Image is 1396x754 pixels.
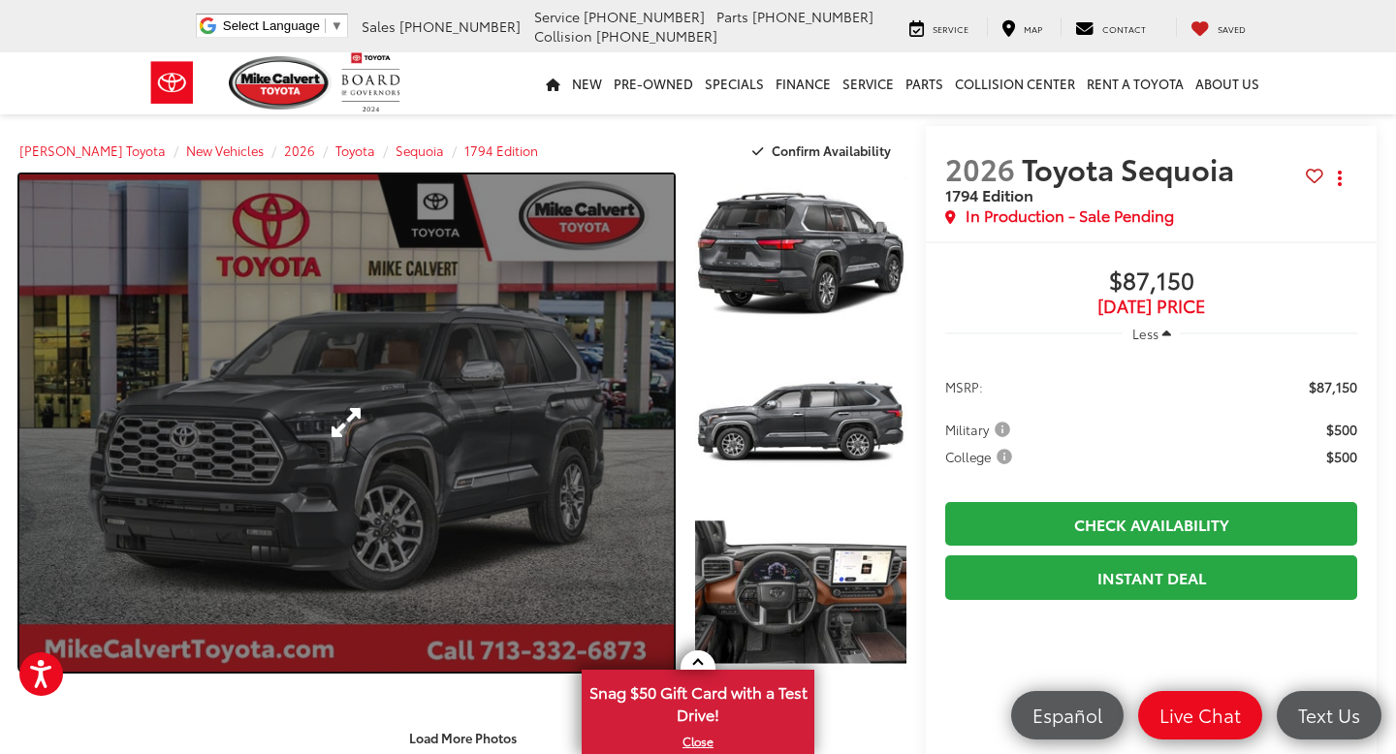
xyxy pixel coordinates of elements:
img: 2026 Toyota Sequoia 1794 Edition [693,511,909,673]
a: Instant Deal [945,555,1357,599]
span: MSRP: [945,377,983,396]
a: Expand Photo 0 [19,174,674,672]
a: Parts [900,52,949,114]
a: Toyota [335,141,375,159]
span: $500 [1326,420,1357,439]
span: Map [1024,22,1042,35]
span: $500 [1326,447,1357,466]
a: My Saved Vehicles [1176,17,1260,37]
span: [PHONE_NUMBER] [399,16,521,36]
span: [PHONE_NUMBER] [752,7,873,26]
a: Check Availability [945,502,1357,546]
span: Select Language [223,18,320,33]
span: Sales [362,16,396,36]
button: College [945,447,1019,466]
span: 2026 [945,147,1015,189]
a: Service [837,52,900,114]
span: [DATE] PRICE [945,297,1357,316]
span: College [945,447,1016,466]
span: [PHONE_NUMBER] [584,7,705,26]
a: Specials [699,52,770,114]
a: 2026 [284,141,315,159]
span: [PHONE_NUMBER] [596,26,717,46]
a: Pre-Owned [608,52,699,114]
a: Contact [1061,17,1160,37]
button: Confirm Availability [742,134,907,168]
a: New Vehicles [186,141,264,159]
a: Español [1011,691,1124,739]
button: Less [1123,316,1181,351]
span: $87,150 [1309,377,1357,396]
span: In Production - Sale Pending [966,204,1174,227]
a: Finance [770,52,837,114]
span: Less [1132,325,1158,342]
span: Español [1023,703,1112,727]
a: Text Us [1277,691,1381,739]
a: Collision Center [949,52,1081,114]
a: Service [895,17,983,37]
span: ​ [325,18,326,33]
a: Select Language​ [223,18,343,33]
span: 1794 Edition [945,183,1033,205]
a: New [566,52,608,114]
a: Map [987,17,1057,37]
span: Live Chat [1150,703,1251,727]
a: Expand Photo 3 [695,513,906,672]
img: 2026 Toyota Sequoia 1794 Edition [693,342,909,504]
span: Service [933,22,968,35]
img: Mike Calvert Toyota [229,56,332,110]
a: Rent a Toyota [1081,52,1190,114]
span: Snag $50 Gift Card with a Test Drive! [584,672,812,731]
span: Parts [716,7,748,26]
span: Confirm Availability [772,141,891,159]
span: dropdown dots [1338,171,1342,186]
button: Military [945,420,1017,439]
a: Expand Photo 2 [695,344,906,503]
span: $87,150 [945,267,1357,297]
span: ▼ [331,18,343,33]
a: [PERSON_NAME] Toyota [19,141,166,159]
span: Saved [1218,22,1246,35]
img: 2026 Toyota Sequoia 1794 Edition [693,173,909,334]
span: Contact [1102,22,1146,35]
span: Text Us [1288,703,1370,727]
a: Home [540,52,566,114]
a: Sequoia [396,141,444,159]
span: Collision [534,26,592,46]
a: Live Chat [1138,691,1262,739]
span: Military [945,420,1014,439]
a: About Us [1190,52,1265,114]
span: Service [534,7,580,26]
img: Toyota [136,51,208,114]
button: Actions [1323,161,1357,195]
a: Expand Photo 1 [695,174,906,333]
a: 1794 Edition [464,141,538,159]
span: Toyota Sequoia [1022,147,1241,189]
